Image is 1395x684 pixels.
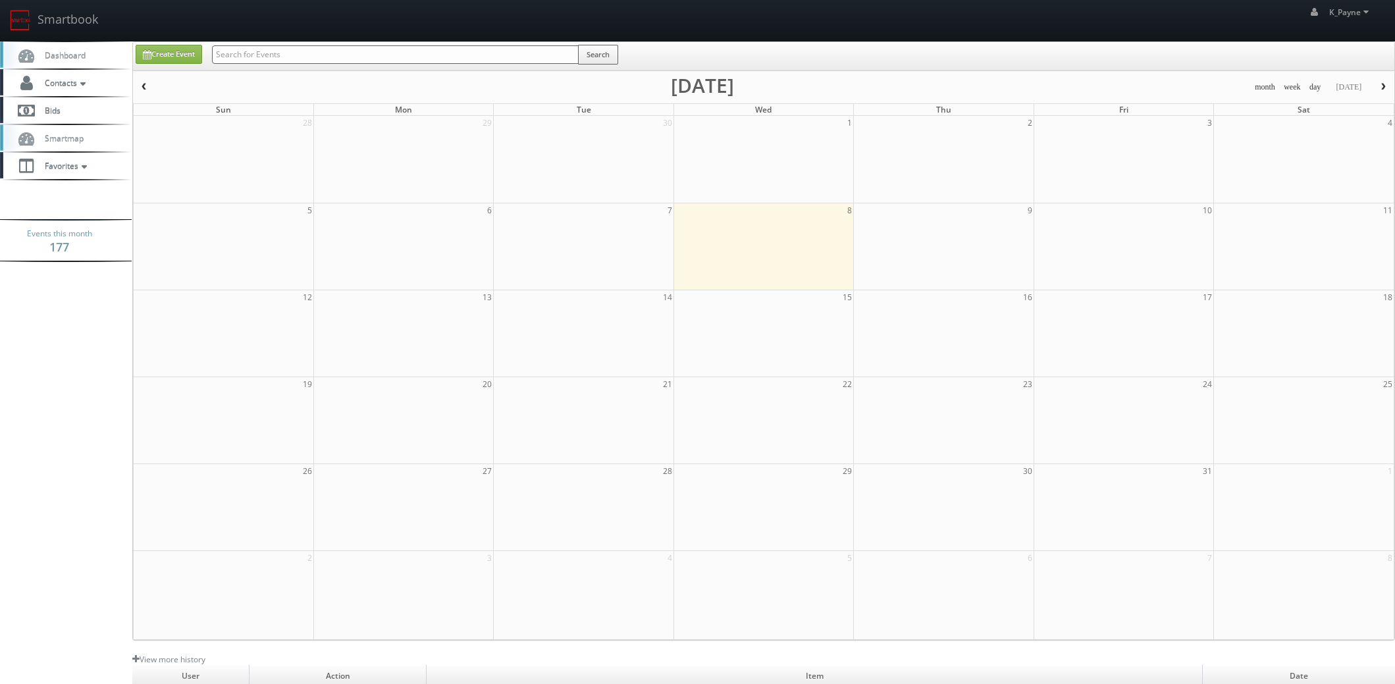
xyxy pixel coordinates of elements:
[136,45,202,64] a: Create Event
[302,377,313,391] span: 19
[132,654,205,665] a: View more history
[481,116,493,130] span: 29
[486,551,493,565] span: 3
[666,203,673,217] span: 7
[306,551,313,565] span: 2
[486,203,493,217] span: 6
[49,239,69,255] strong: 177
[1331,79,1366,95] button: [DATE]
[1386,551,1394,565] span: 8
[846,116,853,130] span: 1
[1022,464,1034,478] span: 30
[841,377,853,391] span: 22
[302,116,313,130] span: 28
[395,104,412,115] span: Mon
[662,464,673,478] span: 28
[666,551,673,565] span: 4
[481,290,493,304] span: 13
[38,49,86,61] span: Dashboard
[1382,203,1394,217] span: 11
[1386,464,1394,478] span: 1
[578,45,618,65] button: Search
[1298,104,1310,115] span: Sat
[38,105,61,116] span: Bids
[302,464,313,478] span: 26
[1201,377,1213,391] span: 24
[216,104,231,115] span: Sun
[38,160,90,171] span: Favorites
[1305,79,1326,95] button: day
[1329,7,1373,18] span: K_Payne
[1026,116,1034,130] span: 2
[1022,377,1034,391] span: 23
[577,104,591,115] span: Tue
[1201,203,1213,217] span: 10
[841,464,853,478] span: 29
[481,464,493,478] span: 27
[662,290,673,304] span: 14
[1382,290,1394,304] span: 18
[1206,551,1213,565] span: 7
[10,10,31,31] img: smartbook-logo.png
[481,377,493,391] span: 20
[38,77,89,88] span: Contacts
[1386,116,1394,130] span: 4
[302,290,313,304] span: 12
[662,116,673,130] span: 30
[841,290,853,304] span: 15
[1206,116,1213,130] span: 3
[1201,290,1213,304] span: 17
[1026,551,1034,565] span: 6
[671,79,734,92] h2: [DATE]
[212,45,579,64] input: Search for Events
[662,377,673,391] span: 21
[936,104,951,115] span: Thu
[846,203,853,217] span: 8
[1022,290,1034,304] span: 16
[846,551,853,565] span: 5
[1026,203,1034,217] span: 9
[306,203,313,217] span: 5
[755,104,772,115] span: Wed
[27,227,92,240] span: Events this month
[1250,79,1280,95] button: month
[1382,377,1394,391] span: 25
[1201,464,1213,478] span: 31
[1279,79,1305,95] button: week
[1119,104,1128,115] span: Fri
[38,132,84,144] span: Smartmap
